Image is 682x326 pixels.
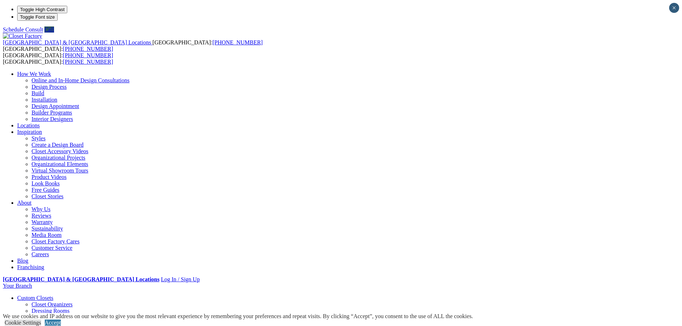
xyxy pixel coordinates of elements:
span: [GEOGRAPHIC_DATA] & [GEOGRAPHIC_DATA] Locations [3,39,151,45]
a: Log In / Sign Up [161,276,199,282]
a: Closet Factory Cares [32,238,79,244]
a: How We Work [17,71,51,77]
a: [PHONE_NUMBER] [63,59,113,65]
a: Product Videos [32,174,67,180]
a: Inspiration [17,129,42,135]
span: Toggle Font size [20,14,55,20]
a: Accept [45,320,61,326]
a: [PHONE_NUMBER] [63,46,113,52]
a: Closet Stories [32,193,63,199]
a: Why Us [32,206,50,212]
a: Closet Organizers [32,301,73,307]
span: [GEOGRAPHIC_DATA]: [GEOGRAPHIC_DATA]: [3,52,113,65]
a: Interior Designers [32,116,73,122]
button: Toggle High Contrast [17,6,67,13]
a: Sustainability [32,225,63,232]
a: [PHONE_NUMBER] [63,52,113,58]
a: [GEOGRAPHIC_DATA] & [GEOGRAPHIC_DATA] Locations [3,39,153,45]
button: Close [669,3,679,13]
a: Your Branch [3,283,32,289]
a: Call [44,26,54,33]
a: Dressing Rooms [32,308,69,314]
a: Organizational Elements [32,161,88,167]
a: Create a Design Board [32,142,83,148]
a: Virtual Showroom Tours [32,167,88,174]
span: [GEOGRAPHIC_DATA]: [GEOGRAPHIC_DATA]: [3,39,263,52]
a: Blog [17,258,28,264]
a: Custom Closets [17,295,53,301]
span: Toggle High Contrast [20,7,64,12]
a: Media Room [32,232,62,238]
a: [PHONE_NUMBER] [212,39,262,45]
a: Careers [32,251,49,257]
a: Build [32,90,44,96]
a: Customer Service [32,245,72,251]
a: About [17,200,32,206]
a: Design Process [32,84,67,90]
a: Organizational Projects [32,155,85,161]
a: Design Appointment [32,103,79,109]
a: Look Books [32,180,60,186]
a: Locations [17,122,40,128]
a: Online and In-Home Design Consultations [32,77,130,83]
img: Closet Factory [3,33,42,39]
a: Closet Accessory Videos [32,148,88,154]
a: Free Guides [32,187,59,193]
button: Toggle Font size [17,13,58,21]
a: Styles [32,135,45,141]
a: Builder Programs [32,110,72,116]
div: We use cookies and IP address on our website to give you the most relevant experience by remember... [3,313,473,320]
a: Reviews [32,213,51,219]
a: Warranty [32,219,53,225]
a: Installation [32,97,57,103]
a: [GEOGRAPHIC_DATA] & [GEOGRAPHIC_DATA] Locations [3,276,159,282]
a: Schedule Consult [3,26,43,33]
a: Franchising [17,264,44,270]
a: Cookie Settings [5,320,41,326]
